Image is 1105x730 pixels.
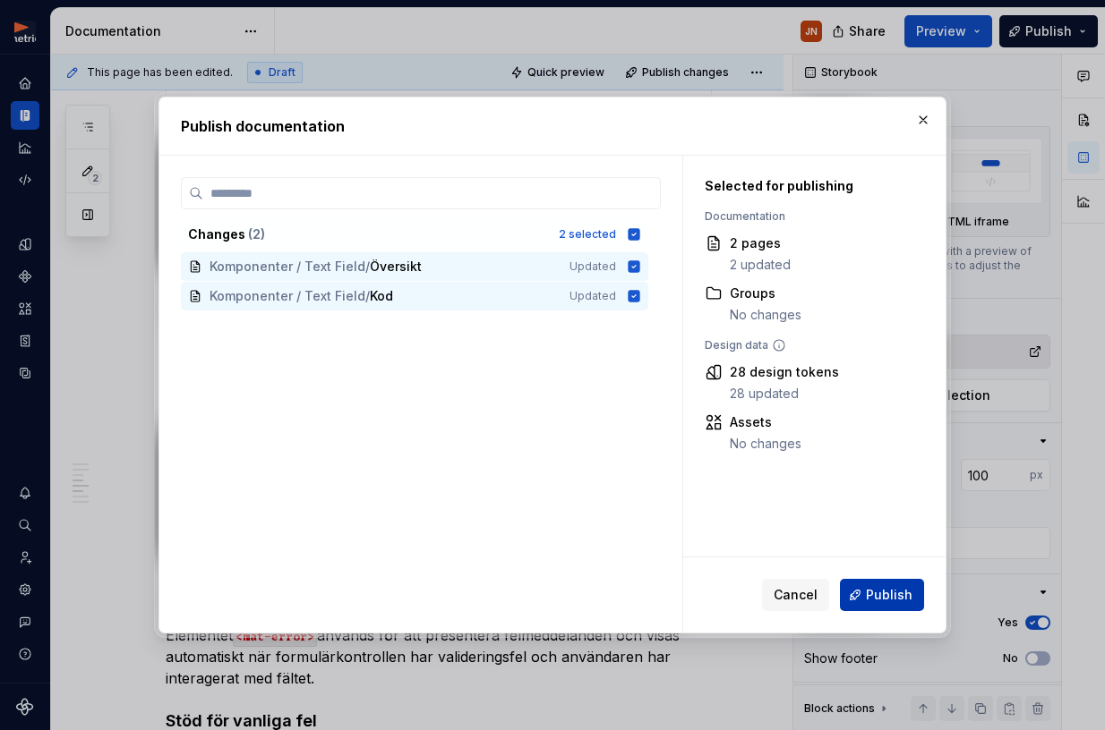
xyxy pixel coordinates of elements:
[730,306,801,324] div: No changes
[248,226,265,242] span: ( 2 )
[730,234,791,252] div: 2 pages
[210,258,365,276] span: Komponenter / Text Field
[570,289,616,303] span: Updated
[370,287,406,305] span: Kod
[840,579,924,611] button: Publish
[730,284,801,302] div: Groups
[730,413,801,431] div: Assets
[570,259,616,274] span: Updated
[559,227,616,242] div: 2 selected
[210,287,365,305] span: Komponenter / Text Field
[730,435,801,453] div: No changes
[705,338,915,352] div: Design data
[730,256,791,274] div: 2 updated
[762,579,829,611] button: Cancel
[866,586,912,604] span: Publish
[365,258,370,276] span: /
[188,225,548,243] div: Changes
[730,363,839,381] div: 28 design tokens
[774,586,818,604] span: Cancel
[181,115,924,137] h2: Publish documentation
[365,287,370,305] span: /
[705,209,915,224] div: Documentation
[705,177,915,195] div: Selected for publishing
[730,385,839,403] div: 28 updated
[370,258,422,276] span: Översikt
